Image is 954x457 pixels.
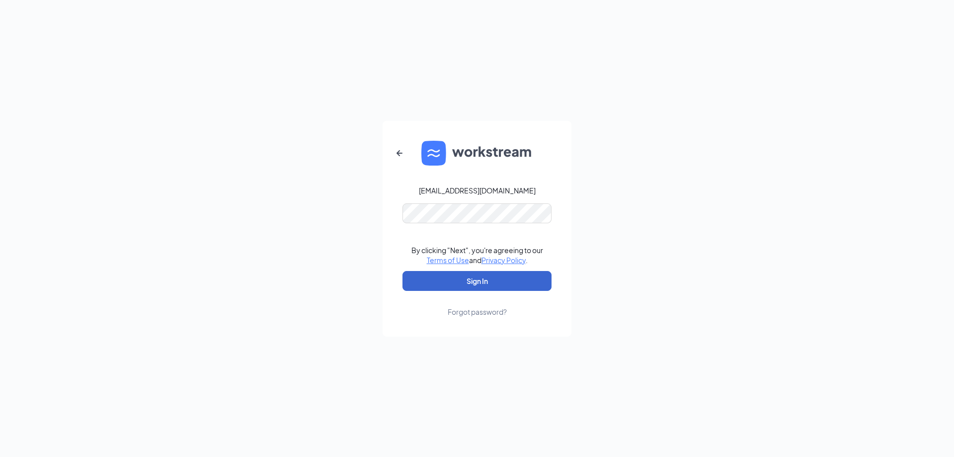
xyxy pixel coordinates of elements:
[427,256,469,265] a: Terms of Use
[421,141,533,166] img: WS logo and Workstream text
[448,307,507,317] div: Forgot password?
[481,256,526,265] a: Privacy Policy
[448,291,507,317] a: Forgot password?
[419,185,536,195] div: [EMAIL_ADDRESS][DOMAIN_NAME]
[394,147,405,159] svg: ArrowLeftNew
[388,141,411,165] button: ArrowLeftNew
[402,271,552,291] button: Sign In
[411,245,543,265] div: By clicking "Next", you're agreeing to our and .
